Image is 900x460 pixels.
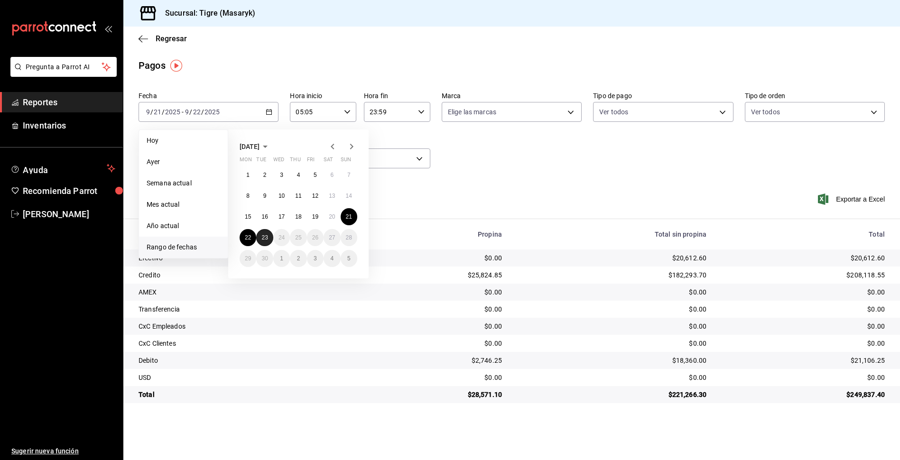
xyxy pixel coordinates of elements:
span: Ver todos [751,107,780,117]
abbr: September 4, 2025 [297,172,300,178]
div: $21,106.25 [722,356,885,365]
abbr: October 1, 2025 [280,255,283,262]
button: Exportar a Excel [820,193,885,205]
abbr: October 2, 2025 [297,255,300,262]
span: / [201,108,204,116]
span: Mes actual [147,200,220,210]
abbr: September 19, 2025 [312,213,318,220]
button: September 18, 2025 [290,208,306,225]
input: -- [153,108,162,116]
abbr: Saturday [324,156,333,166]
button: September 24, 2025 [273,229,290,246]
span: / [189,108,192,116]
button: September 21, 2025 [341,208,357,225]
abbr: September 3, 2025 [280,172,283,178]
span: Ayuda [23,163,103,174]
label: Hora fin [364,92,430,99]
div: $0.00 [366,287,502,297]
div: $0.00 [517,339,706,348]
button: September 8, 2025 [240,187,256,204]
span: Pregunta a Parrot AI [26,62,102,72]
span: Elige las marcas [448,107,496,117]
button: September 11, 2025 [290,187,306,204]
abbr: Wednesday [273,156,284,166]
abbr: Friday [307,156,315,166]
span: Regresar [156,34,187,43]
abbr: October 3, 2025 [314,255,317,262]
div: $0.00 [517,373,706,382]
span: - [182,108,184,116]
abbr: September 24, 2025 [278,234,285,241]
div: $25,824.85 [366,270,502,280]
span: [PERSON_NAME] [23,208,115,221]
a: Pregunta a Parrot AI [7,69,117,79]
abbr: September 8, 2025 [246,193,250,199]
div: $28,571.10 [366,390,502,399]
button: September 7, 2025 [341,166,357,184]
span: / [162,108,165,116]
div: $0.00 [366,339,502,348]
abbr: September 28, 2025 [346,234,352,241]
button: September 29, 2025 [240,250,256,267]
div: Transferencia [139,304,351,314]
abbr: September 22, 2025 [245,234,251,241]
span: Año actual [147,221,220,231]
abbr: September 12, 2025 [312,193,318,199]
button: Regresar [139,34,187,43]
span: [DATE] [240,143,260,150]
button: October 4, 2025 [324,250,340,267]
label: Marca [442,92,582,99]
button: October 2, 2025 [290,250,306,267]
div: $0.00 [722,373,885,382]
div: Propina [366,230,502,238]
input: ---- [165,108,181,116]
span: Ver todos [599,107,628,117]
div: $0.00 [366,253,502,263]
div: $0.00 [722,339,885,348]
abbr: September 7, 2025 [347,172,351,178]
abbr: September 30, 2025 [261,255,268,262]
span: Recomienda Parrot [23,184,115,197]
button: September 2, 2025 [256,166,273,184]
abbr: September 5, 2025 [314,172,317,178]
abbr: September 9, 2025 [263,193,267,199]
div: AMEX [139,287,351,297]
button: Pregunta a Parrot AI [10,57,117,77]
input: -- [146,108,150,116]
span: Rango de fechas [147,242,220,252]
button: September 3, 2025 [273,166,290,184]
button: September 30, 2025 [256,250,273,267]
abbr: September 17, 2025 [278,213,285,220]
button: October 3, 2025 [307,250,324,267]
span: Hoy [147,136,220,146]
span: Sugerir nueva función [11,446,115,456]
div: CxC Clientes [139,339,351,348]
label: Tipo de orden [745,92,885,99]
span: Reportes [23,96,115,109]
abbr: October 4, 2025 [330,255,334,262]
span: / [150,108,153,116]
abbr: Tuesday [256,156,266,166]
button: September 26, 2025 [307,229,324,246]
button: [DATE] [240,141,271,152]
button: September 1, 2025 [240,166,256,184]
div: $249,837.40 [722,390,885,399]
button: September 23, 2025 [256,229,273,246]
abbr: September 27, 2025 [329,234,335,241]
button: September 13, 2025 [324,187,340,204]
input: -- [185,108,189,116]
div: $20,612.60 [517,253,706,263]
button: September 4, 2025 [290,166,306,184]
button: September 6, 2025 [324,166,340,184]
div: Pagos [139,58,166,73]
img: Tooltip marker [170,60,182,72]
div: $18,360.00 [517,356,706,365]
button: September 28, 2025 [341,229,357,246]
button: September 25, 2025 [290,229,306,246]
div: CxC Empleados [139,322,351,331]
abbr: September 10, 2025 [278,193,285,199]
button: September 16, 2025 [256,208,273,225]
div: Total sin propina [517,230,706,238]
